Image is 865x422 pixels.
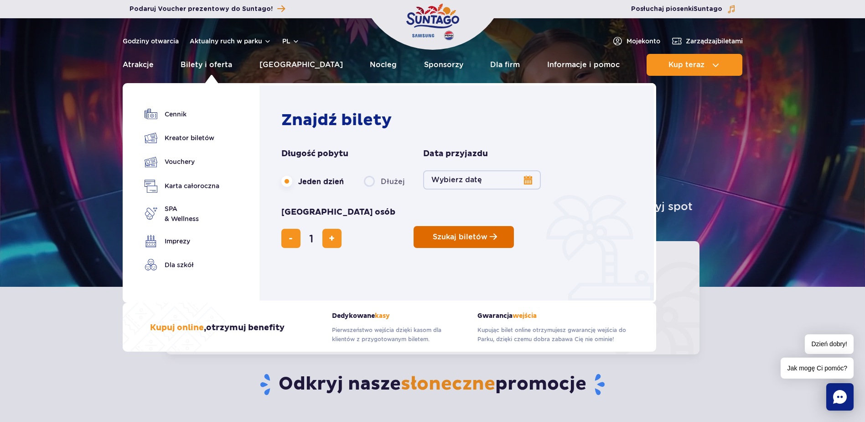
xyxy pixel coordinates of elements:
[627,37,660,46] span: Moje konto
[281,148,637,248] form: Planowanie wizyty w Park of Poland
[145,235,219,248] a: Imprezy
[190,37,271,45] button: Aktualny ruch w parku
[477,326,629,344] p: Kupując bilet online otrzymujesz gwarancję wejścia do Parku, dzięki czemu dobra zabawa Cię nie om...
[181,54,232,76] a: Bilety i oferta
[145,179,219,193] a: Karta całoroczna
[671,36,743,47] a: Zarządzajbiletami
[414,226,514,248] button: Szukaj biletów
[281,229,300,248] button: usuń bilet
[686,37,743,46] span: Zarządzaj biletami
[433,233,487,241] span: Szukaj biletów
[145,155,219,169] a: Vouchery
[281,148,348,159] span: Długość pobytu
[805,334,854,354] span: Dzień dobry!
[424,54,463,76] a: Sponsorzy
[668,61,704,69] span: Kup teraz
[477,312,629,320] strong: Gwarancja
[423,170,541,190] button: Wybierz datę
[370,54,397,76] a: Nocleg
[364,172,405,191] label: Dłużej
[281,110,392,130] strong: Znajdź bilety
[781,358,854,379] span: Jak mogę Ci pomóc?
[513,312,537,320] span: wejścia
[612,36,660,47] a: Mojekonto
[490,54,520,76] a: Dla firm
[259,54,343,76] a: [GEOGRAPHIC_DATA]
[145,204,219,224] a: SPA& Wellness
[375,312,390,320] span: kasy
[332,312,464,320] strong: Dedykowane
[150,322,204,333] span: Kupuj online
[145,132,219,144] a: Kreator biletów
[281,207,395,218] span: [GEOGRAPHIC_DATA] osób
[282,37,300,46] button: pl
[145,108,219,121] a: Cennik
[332,326,464,344] p: Pierwszeństwo wejścia dzięki kasom dla klientów z przygotowanym biletem.
[150,322,285,333] h3: , otrzymuj benefity
[647,54,742,76] button: Kup teraz
[423,148,488,159] span: Data przyjazdu
[123,54,154,76] a: Atrakcje
[165,204,199,224] span: SPA & Wellness
[145,258,219,271] a: Dla szkół
[300,227,322,249] input: liczba biletów
[547,54,620,76] a: Informacje i pomoc
[281,172,344,191] label: Jeden dzień
[322,229,342,248] button: dodaj bilet
[826,383,854,411] div: Chat
[123,37,179,46] a: Godziny otwarcia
